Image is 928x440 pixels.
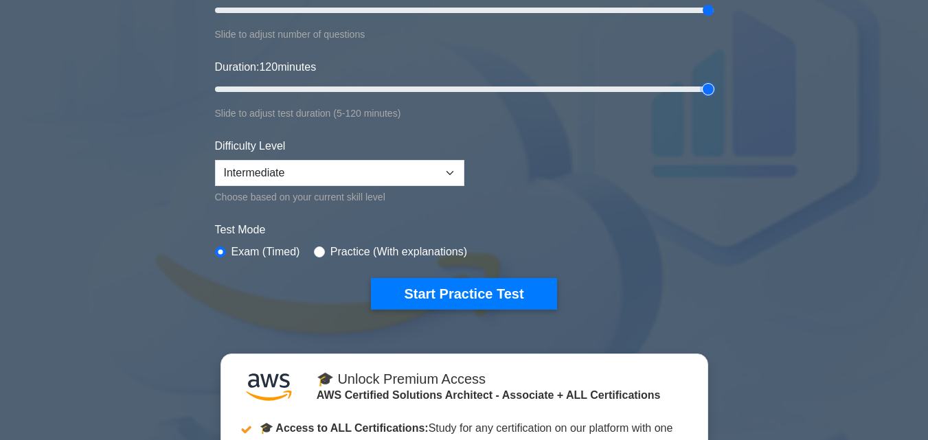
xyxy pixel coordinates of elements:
div: Slide to adjust number of questions [215,26,714,43]
label: Test Mode [215,222,714,238]
label: Exam (Timed) [231,244,300,260]
label: Practice (With explanations) [330,244,467,260]
span: 120 [259,61,278,73]
div: Slide to adjust test duration (5-120 minutes) [215,105,714,121]
button: Start Practice Test [371,278,556,310]
div: Choose based on your current skill level [215,189,464,205]
label: Duration: minutes [215,59,317,76]
label: Difficulty Level [215,138,286,154]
